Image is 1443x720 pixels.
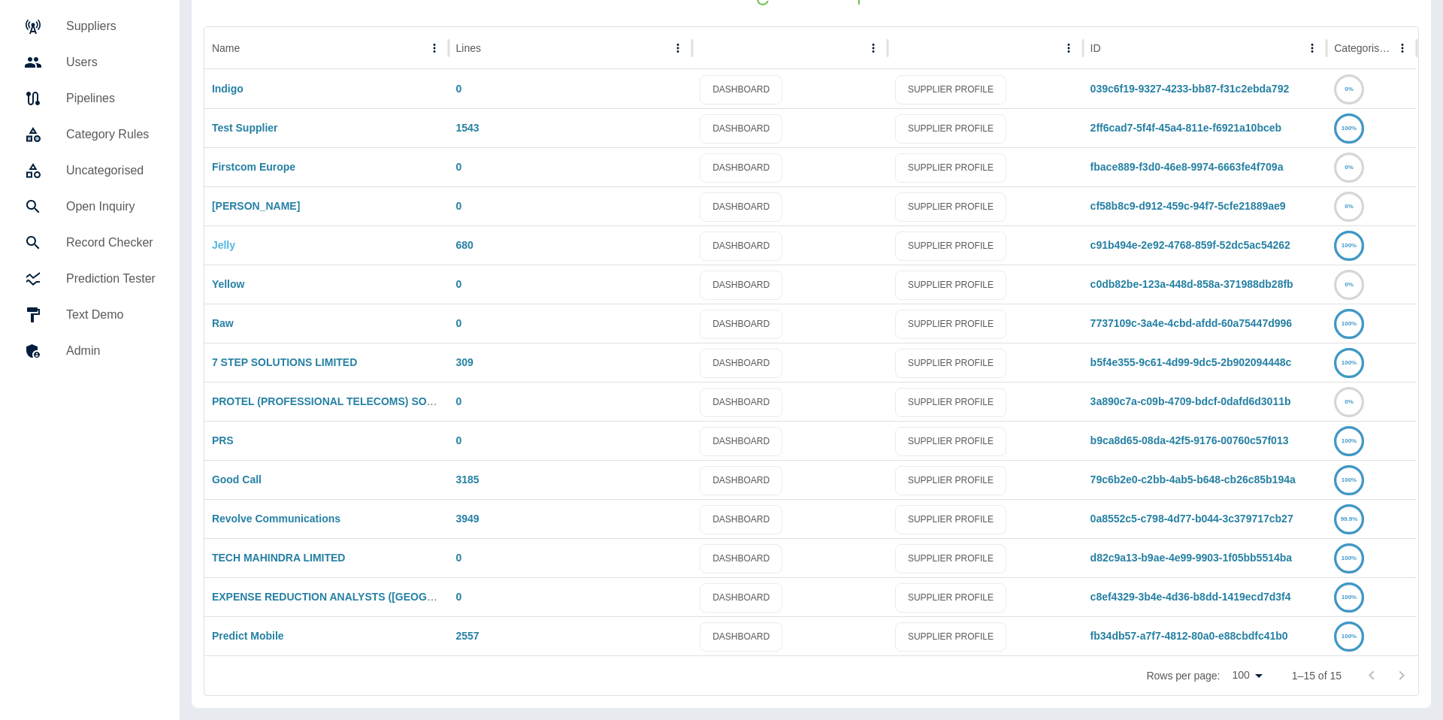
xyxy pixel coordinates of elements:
a: Test Supplier [212,122,278,134]
h5: Suppliers [66,17,156,35]
a: 0 [456,83,462,95]
a: 0% [1334,83,1364,95]
a: DASHBOARD [700,622,782,652]
a: DASHBOARD [700,544,782,573]
a: 0 [456,200,462,212]
a: 100% [1334,122,1364,134]
h5: Pipelines [66,89,156,107]
a: Prediction Tester [12,261,168,297]
a: 2557 [456,630,479,642]
a: 3a890c7a-c09b-4709-bdcf-0dafd6d3011b [1091,395,1291,407]
a: DASHBOARD [700,114,782,144]
a: DASHBOARD [700,388,782,417]
a: Revolve Communications [212,513,340,525]
a: 0 [456,395,462,407]
div: Name [212,42,240,54]
h5: Text Demo [66,306,156,324]
a: Text Demo [12,297,168,333]
a: fb34db57-a7f7-4812-80a0-e88cbdfc41b0 [1091,630,1288,642]
text: 100% [1342,125,1357,132]
a: 309 [456,356,473,368]
a: Good Call [212,473,262,486]
text: 0% [1345,281,1354,288]
a: SUPPLIER PROFILE [895,231,1006,261]
a: Category Rules [12,116,168,153]
h5: Record Checker [66,234,156,252]
a: 100% [1334,239,1364,251]
text: 0% [1345,164,1354,171]
text: 0% [1345,398,1354,405]
a: 0a8552c5-c798-4d77-b044-3c379717cb27 [1091,513,1293,525]
div: Categorised [1334,42,1390,54]
a: 039c6f19-9327-4233-bb87-f31c2ebda792 [1091,83,1290,95]
a: 100% [1334,473,1364,486]
a: Record Checker [12,225,168,261]
a: fbace889-f3d0-46e8-9974-6663fe4f709a [1091,161,1284,173]
div: ID [1091,42,1101,54]
a: 1543 [456,122,479,134]
a: DASHBOARD [700,466,782,495]
div: Lines [456,42,481,54]
a: SUPPLIER PROFILE [895,388,1006,417]
text: 0% [1345,86,1354,92]
a: EXPENSE REDUCTION ANALYSTS ([GEOGRAPHIC_DATA]) LIMITED [212,591,552,603]
a: Uncategorised [12,153,168,189]
h5: Admin [66,342,156,360]
a: 2ff6cad7-5f4f-45a4-811e-f6921a10bceb [1091,122,1281,134]
a: SUPPLIER PROFILE [895,75,1006,104]
a: PRS [212,434,234,446]
a: 0% [1334,395,1364,407]
a: Admin [12,333,168,369]
text: 100% [1342,320,1357,327]
a: 0 [456,591,462,603]
a: 100% [1334,591,1364,603]
a: DASHBOARD [700,231,782,261]
text: 100% [1342,437,1357,444]
button: column menu [1058,38,1079,59]
a: Predict Mobile [212,630,284,642]
a: Indigo [212,83,244,95]
a: Jelly [212,239,235,251]
a: 0 [456,278,462,290]
a: 3949 [456,513,479,525]
a: 0 [456,552,462,564]
text: 0% [1345,203,1354,210]
a: SUPPLIER PROFILE [895,505,1006,534]
a: SUPPLIER PROFILE [895,192,1006,222]
a: 79c6b2e0-c2bb-4ab5-b648-cb26c85b194a [1091,473,1296,486]
a: SUPPLIER PROFILE [895,466,1006,495]
a: Open Inquiry [12,189,168,225]
a: 100% [1334,356,1364,368]
text: 100% [1342,633,1357,640]
a: 0% [1334,161,1364,173]
a: 7737109c-3a4e-4cbd-afdd-60a75447d996 [1091,317,1293,329]
text: 100% [1342,594,1357,601]
button: ID column menu [1302,38,1323,59]
text: 100% [1342,555,1357,561]
a: c8ef4329-3b4e-4d36-b8dd-1419ecd7d3f4 [1091,591,1291,603]
a: [PERSON_NAME] [212,200,300,212]
text: 100% [1342,359,1357,366]
button: Lines column menu [667,38,688,59]
a: Yellow [212,278,245,290]
text: 100% [1342,476,1357,483]
a: DASHBOARD [700,192,782,222]
a: PROTEL (PROFESSIONAL TELECOMS) SOLUTIONS LIMITED [212,395,518,407]
a: 680 [456,239,473,251]
a: DASHBOARD [700,271,782,300]
a: d82c9a13-b9ae-4e99-9903-1f05bb5514ba [1091,552,1293,564]
a: DASHBOARD [700,505,782,534]
a: DASHBOARD [700,427,782,456]
a: 7 STEP SOLUTIONS LIMITED [212,356,357,368]
a: DASHBOARD [700,75,782,104]
a: c91b494e-2e92-4768-859f-52dc5ac54262 [1091,239,1290,251]
a: DASHBOARD [700,583,782,613]
a: SUPPLIER PROFILE [895,583,1006,613]
a: Pipelines [12,80,168,116]
a: SUPPLIER PROFILE [895,310,1006,339]
a: 100% [1334,630,1364,642]
a: 100% [1334,434,1364,446]
a: 0 [456,161,462,173]
a: Firstcom Europe [212,161,295,173]
a: 0% [1334,278,1364,290]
